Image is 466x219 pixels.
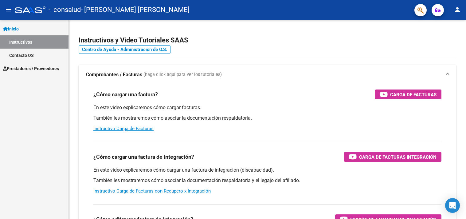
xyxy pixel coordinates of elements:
[93,115,441,121] p: También les mostraremos cómo asociar la documentación respaldatoria.
[375,90,441,99] button: Carga de Facturas
[390,91,437,98] span: Carga de Facturas
[49,3,81,17] span: - consalud
[3,65,59,72] span: Prestadores / Proveedores
[93,104,441,111] p: En este video explicaremos cómo cargar facturas.
[445,198,460,213] div: Open Intercom Messenger
[79,65,456,85] mat-expansion-panel-header: Comprobantes / Facturas (haga click aquí para ver los tutoriales)
[93,126,154,131] a: Instructivo Carga de Facturas
[359,153,437,161] span: Carga de Facturas Integración
[79,45,170,54] a: Centro de Ayuda - Administración de O.S.
[93,188,211,194] a: Instructivo Carga de Facturas con Recupero x Integración
[93,153,194,161] h3: ¿Cómo cargar una factura de integración?
[344,152,441,162] button: Carga de Facturas Integración
[93,177,441,184] p: También les mostraremos cómo asociar la documentación respaldatoria y el legajo del afiliado.
[81,3,190,17] span: - [PERSON_NAME] [PERSON_NAME]
[3,26,19,32] span: Inicio
[454,6,461,13] mat-icon: person
[5,6,12,13] mat-icon: menu
[93,167,441,173] p: En este video explicaremos cómo cargar una factura de integración (discapacidad).
[79,34,456,46] h2: Instructivos y Video Tutoriales SAAS
[86,71,142,78] strong: Comprobantes / Facturas
[143,71,222,78] span: (haga click aquí para ver los tutoriales)
[93,90,158,99] h3: ¿Cómo cargar una factura?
